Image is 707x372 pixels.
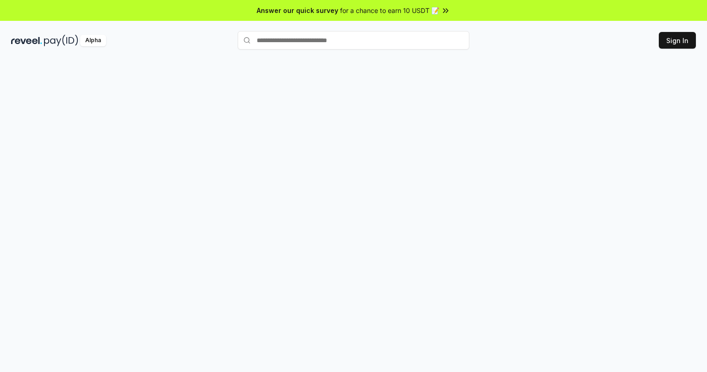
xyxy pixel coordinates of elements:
div: Alpha [80,35,106,46]
button: Sign In [659,32,696,49]
span: for a chance to earn 10 USDT 📝 [340,6,439,15]
img: reveel_dark [11,35,42,46]
img: pay_id [44,35,78,46]
span: Answer our quick survey [257,6,338,15]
